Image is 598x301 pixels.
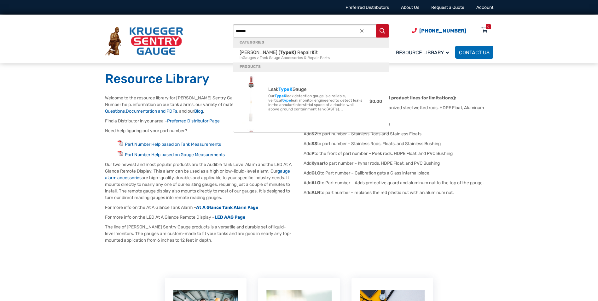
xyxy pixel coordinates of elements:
[392,45,455,60] a: Resource Library
[240,55,382,61] span: Gauges > Tank Gauge Accessories & Repair Parts
[125,152,225,157] a: Part Number Help based on Gauge Measurements
[242,129,262,172] img: Overfill Gauge Type OF Configurator
[105,214,294,221] p: For more info on the LED At A Glance Remote Display –
[369,99,382,104] bdi: 0.00
[233,72,389,126] a: Leak Type K GaugeLeakTypeKGaugeOurTypeKleak detection gauge is a reliable, verticaltypeleak monit...
[233,48,389,62] a: [PERSON_NAME] (TypeK) RepairKitinGauges > Tank Gauge Accessories & Repair Parts
[304,131,493,137] p: Add to part number – Stainless Rods and Stainless Floats
[289,86,293,92] strong: K
[455,46,493,59] a: Contact Us
[242,74,262,124] img: Leak Type K Gauge
[396,50,449,56] span: Resource Library
[304,189,493,196] p: Add to part number – replaces the red plastic nut with an aluminum nut.
[278,86,289,92] strong: Type
[105,127,294,134] p: Need help figuring out your part number?
[240,56,243,60] span: in
[419,28,466,34] span: [PHONE_NUMBER]
[215,215,245,220] a: LED AAG Page
[105,71,493,87] h1: Resource Library
[275,94,284,98] strong: Type
[487,24,489,29] div: 0
[105,161,294,201] p: Our two newest and most popular products are the Audible Tank Level Alarm and the LED At A Glance...
[376,24,389,38] button: Search
[304,170,493,176] p: Add to Part number – Calibration gets a Glass internal piece.
[304,140,493,147] p: Add to part number – Stainless Rods, Floats, and Stainless Bushing
[196,205,258,210] a: At A Glance Tank Alarm Page
[240,50,382,60] span: Gauges > Tank Gauge Accessories & Repair Parts > Leak Gauge (Type K) Repair Kit
[125,142,221,147] a: Part Number Help based on Tank Measurements
[304,104,493,118] p: Standard Level Gauge Construction – Galvanized steel wetted rods, HDPE Float, Aluminum Bushing
[476,5,493,10] a: Account
[412,27,466,35] a: Phone Number (920) 434-8860
[194,109,203,114] a: Blog
[105,224,294,244] p: The line of [PERSON_NAME] Sentry Gauge products is a versatile and durable set of liquid-level mo...
[369,99,372,104] span: $
[105,27,183,56] img: Krueger Sentry Gauge
[167,118,220,124] a: Preferred Distributor Page
[304,121,493,127] p: Add to part number – Stainless Steel rods
[105,95,294,115] p: Welcome to the resource library for [PERSON_NAME] Sentry Gauge. Here, we offer Part Number help, ...
[126,109,177,114] a: Documentation and PDFs
[311,190,320,195] strong: ALN
[311,170,320,176] strong: GLC
[280,50,291,55] strong: Type
[345,5,389,10] a: Preferred Distributors
[311,151,314,156] strong: P
[268,94,364,111] span: Our leak detection gauge is a reliable, vertical leak monitor engineered to detect leaks in the a...
[284,94,286,98] strong: K
[311,141,317,146] strong: S3
[105,204,294,211] p: For more info on the At A Glance Tank Alarm –
[311,50,315,55] strong: K
[304,160,493,167] p: Add to part number – Kynar rods, HDPE Float, and PVC Bushing
[311,180,320,186] strong: ALG
[459,50,490,56] span: Contact Us
[311,161,324,166] strong: Kynar
[311,131,317,137] strong: S2
[105,118,294,124] p: Find a Distributor in your area –
[304,150,493,157] p: Add to the front of part number – Peek rods, HDPE Float, and PVC Bushing
[282,98,291,103] strong: type
[233,126,389,174] a: Overfill Gauge Type OF ConfiguratorOverfill GaugeTypeOF ConfiguratorThe Overfill Alert Gauge is a...
[304,180,493,186] p: Add to Part number – Adds protective guard and aluminum nut to the top of the gauge.
[268,87,369,92] span: Leak Gauge
[431,5,464,10] a: Request a Quote
[291,50,294,55] strong: K
[401,5,419,10] a: About Us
